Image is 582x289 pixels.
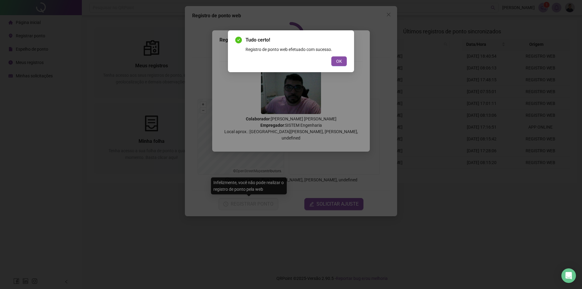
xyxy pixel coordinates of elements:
div: Registro de ponto web efetuado com sucesso. [246,46,347,53]
div: Open Intercom Messenger [561,268,576,283]
button: OK [331,56,347,66]
span: Tudo certo! [246,36,347,44]
span: check-circle [235,37,242,43]
span: OK [336,58,342,65]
